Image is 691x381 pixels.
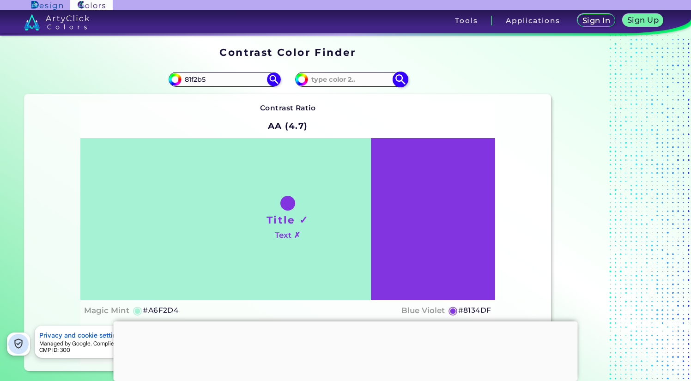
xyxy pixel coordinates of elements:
[219,45,356,59] h1: Contrast Color Finder
[578,14,614,27] a: Sign In
[264,116,312,136] h2: AA (4.7)
[401,304,445,317] h4: Blue Violet
[583,17,610,24] h5: Sign In
[275,229,300,242] h4: Text ✗
[31,1,62,10] img: ArtyClick Design logo
[448,305,458,316] h5: ◉
[624,14,662,27] a: Sign Up
[114,321,578,379] iframe: Advertisement
[455,17,478,24] h3: Tools
[506,17,560,24] h3: Applications
[84,304,129,317] h4: Magic Mint
[458,304,491,316] h5: #8134DF
[308,73,394,85] input: type color 2..
[260,103,316,112] strong: Contrast Ratio
[143,304,178,316] h5: #A6F2D4
[24,14,89,30] img: logo_artyclick_colors_white.svg
[392,72,408,88] img: icon search
[628,17,658,24] h5: Sign Up
[133,305,143,316] h5: ◉
[182,73,267,85] input: type color 1..
[267,213,309,227] h1: Title ✓
[267,73,281,86] img: icon search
